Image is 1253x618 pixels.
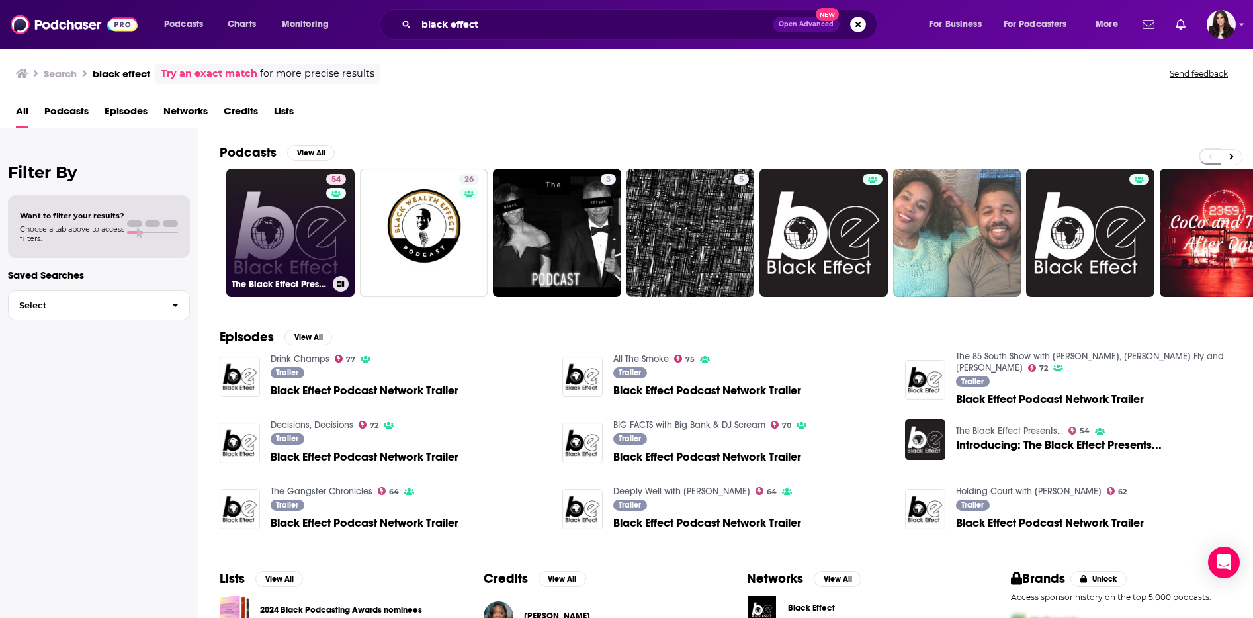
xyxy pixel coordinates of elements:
[359,421,379,429] a: 72
[271,385,458,396] a: Black Effect Podcast Network Trailer
[562,357,603,397] img: Black Effect Podcast Network Trailer
[562,489,603,529] img: Black Effect Podcast Network Trailer
[1166,68,1232,79] button: Send feedback
[685,357,695,363] span: 75
[271,419,353,431] a: Decisions, Decisions
[1011,592,1232,602] p: Access sponsor history on the top 5,000 podcasts.
[271,517,458,529] span: Black Effect Podcast Network Trailer
[1107,487,1127,495] a: 62
[613,517,801,529] a: Black Effect Podcast Network Trailer
[8,290,190,320] button: Select
[284,330,332,345] button: View All
[276,501,298,509] span: Trailer
[274,101,294,128] a: Lists
[1137,13,1160,36] a: Show notifications dropdown
[11,12,138,37] img: Podchaser - Follow, Share and Rate Podcasts
[613,353,669,365] a: All The Smoke
[164,15,203,34] span: Podcasts
[613,385,801,396] a: Black Effect Podcast Network Trailer
[1086,14,1135,35] button: open menu
[219,14,264,35] a: Charts
[956,425,1063,437] a: The Black Effect Presents...
[220,357,260,397] img: Black Effect Podcast Network Trailer
[956,439,1162,451] a: Introducing: The Black Effect Presents...
[619,369,641,376] span: Trailer
[220,329,332,345] a: EpisodesView All
[220,144,277,161] h2: Podcasts
[484,570,586,587] a: CreditsView All
[163,101,208,128] a: Networks
[771,421,792,429] a: 70
[392,9,890,40] div: Search podcasts, credits, & more...
[484,570,528,587] h2: Credits
[905,419,945,460] img: Introducing: The Black Effect Presents...
[220,423,260,463] img: Black Effect Podcast Network Trailer
[1004,15,1067,34] span: For Podcasters
[20,211,124,220] span: Want to filter your results?
[905,489,945,529] a: Black Effect Podcast Network Trailer
[1028,364,1049,372] a: 72
[601,174,616,185] a: 3
[276,435,298,443] span: Trailer
[271,451,458,463] a: Black Effect Podcast Network Trailer
[747,570,803,587] h2: Networks
[779,21,834,28] span: Open Advanced
[562,423,603,463] img: Black Effect Podcast Network Trailer
[44,101,89,128] a: Podcasts
[929,15,982,34] span: For Business
[956,517,1144,529] span: Black Effect Podcast Network Trailer
[1068,427,1090,435] a: 54
[271,486,372,497] a: The Gangster Chronicles
[389,489,399,495] span: 64
[9,301,161,310] span: Select
[606,173,611,187] span: 3
[1118,489,1127,495] span: 62
[920,14,998,35] button: open menu
[8,163,190,182] h2: Filter By
[226,169,355,297] a: 54The Black Effect Presents...
[220,570,303,587] a: ListsView All
[613,419,765,431] a: BIG FACTS with Big Bank & DJ Scream
[378,487,400,495] a: 64
[956,394,1144,405] span: Black Effect Podcast Network Trailer
[905,360,945,400] a: Black Effect Podcast Network Trailer
[1039,365,1048,371] span: 72
[105,101,148,128] a: Episodes
[961,378,984,386] span: Trailer
[995,14,1086,35] button: open menu
[155,14,220,35] button: open menu
[416,14,773,35] input: Search podcasts, credits, & more...
[220,144,335,161] a: PodcastsView All
[220,570,245,587] h2: Lists
[961,501,984,509] span: Trailer
[93,67,150,80] h3: black effect
[224,101,258,128] a: Credits
[539,571,586,587] button: View All
[674,355,695,363] a: 75
[44,67,77,80] h3: Search
[956,351,1224,373] a: The 85 South Show with Karlous Miller, DC Young Fly and Chico Bean
[956,486,1102,497] a: Holding Court with Eboni K. Williams
[739,173,744,187] span: 5
[814,571,861,587] button: View All
[260,603,422,617] a: 2024 Black Podcasting Awards nominees
[271,353,329,365] a: Drink Champs
[734,174,749,185] a: 5
[326,174,346,185] a: 54
[220,489,260,529] img: Black Effect Podcast Network Trailer
[464,173,474,187] span: 26
[767,489,777,495] span: 64
[360,169,488,297] a: 26
[335,355,356,363] a: 77
[613,451,801,463] span: Black Effect Podcast Network Trailer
